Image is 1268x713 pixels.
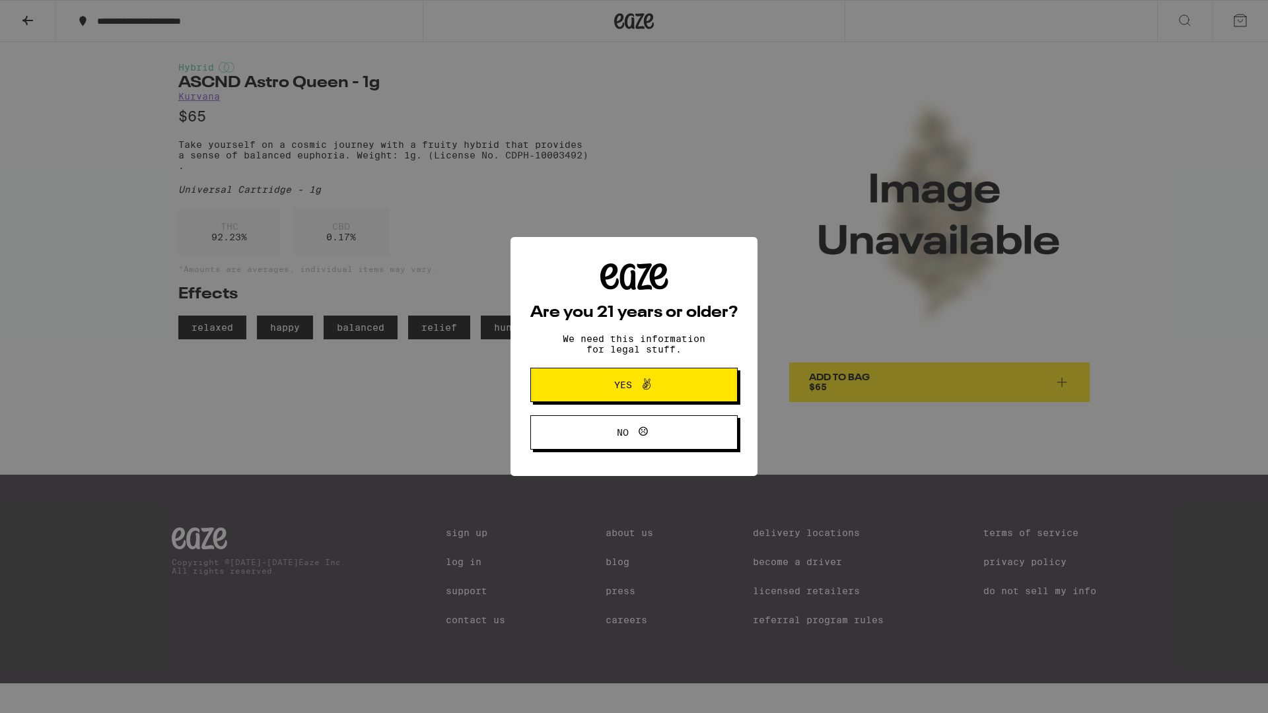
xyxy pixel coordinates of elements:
p: We need this information for legal stuff. [551,333,717,355]
button: Yes [530,368,738,402]
span: No [617,428,629,437]
h2: Are you 21 years or older? [530,305,738,321]
button: No [530,415,738,450]
span: Yes [614,380,632,390]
